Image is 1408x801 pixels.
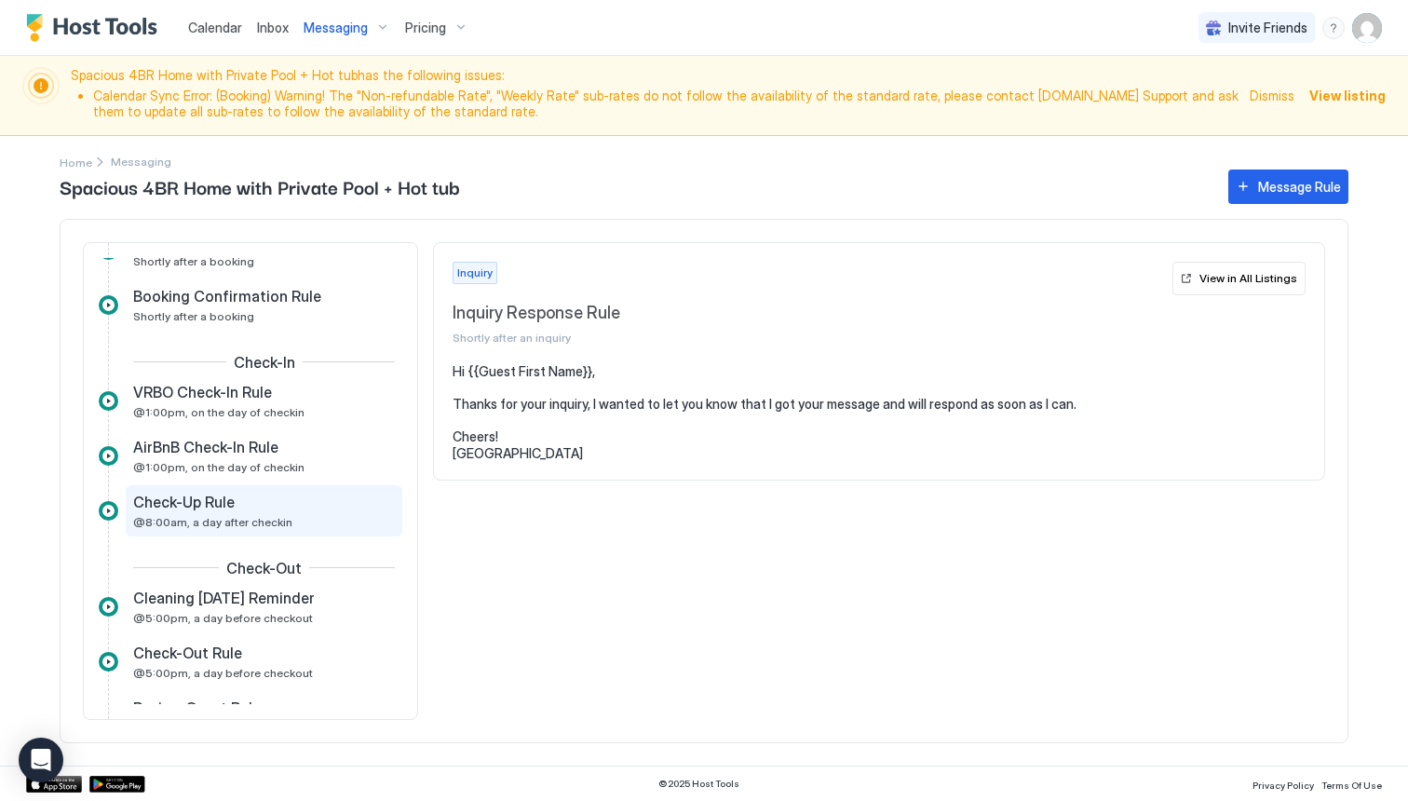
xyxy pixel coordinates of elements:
span: VRBO Check-In Rule [133,383,272,401]
span: Check-Out [226,559,302,577]
a: Terms Of Use [1321,774,1382,794]
span: Shortly after a booking [133,254,254,268]
span: Review Guest Rule [133,699,261,717]
span: Breadcrumb [111,155,171,169]
pre: Hi {{Guest First Name}}, Thanks for your inquiry, I wanted to let you know that I got your messag... [453,363,1306,461]
button: View in All Listings [1172,262,1306,295]
span: Check-Up Rule [133,493,235,511]
a: Privacy Policy [1252,774,1314,794]
div: Breadcrumb [60,152,92,171]
span: Home [60,156,92,170]
span: Inbox [257,20,289,35]
span: Inquiry [457,265,493,281]
span: Calendar [188,20,242,35]
span: @5:00pm, a day before checkout [133,611,313,625]
span: © 2025 Host Tools [658,778,739,790]
span: Terms Of Use [1321,780,1382,791]
button: Message Rule [1228,170,1348,204]
span: Check-Out Rule [133,644,242,662]
div: menu [1322,17,1345,39]
span: Check-In [234,353,295,372]
span: Spacious 4BR Home with Private Pool + Hot tub has the following issues: [71,67,1239,124]
a: Host Tools Logo [26,14,166,42]
span: Messaging [304,20,368,36]
div: Open Intercom Messenger [19,738,63,782]
div: View listing [1309,86,1386,105]
span: Shortly after a booking [133,309,254,323]
span: Spacious 4BR Home with Private Pool + Hot tub [60,172,1210,200]
a: Google Play Store [89,776,145,793]
span: Shortly after an inquiry [453,331,1165,345]
a: Home [60,152,92,171]
span: @8:00am, a day after checkin [133,515,292,529]
span: Cleaning [DATE] Reminder [133,589,315,607]
span: Booking Confirmation Rule [133,287,321,305]
div: View in All Listings [1199,270,1297,287]
div: Message Rule [1258,177,1341,197]
span: @5:00pm, a day before checkout [133,666,313,680]
span: Inquiry Response Rule [453,303,1165,324]
a: Calendar [188,18,242,37]
div: User profile [1352,13,1382,43]
span: Pricing [405,20,446,36]
div: Dismiss [1250,86,1294,105]
span: Privacy Policy [1252,780,1314,791]
span: AirBnB Check-In Rule [133,438,278,456]
span: Invite Friends [1228,20,1307,36]
span: @1:00pm, on the day of checkin [133,460,305,474]
li: Calendar Sync Error: (Booking) Warning! The "Non-refundable Rate", "Weekly Rate" sub-rates do not... [93,88,1239,120]
span: @1:00pm, on the day of checkin [133,405,305,419]
a: Inbox [257,18,289,37]
a: App Store [26,776,82,793]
